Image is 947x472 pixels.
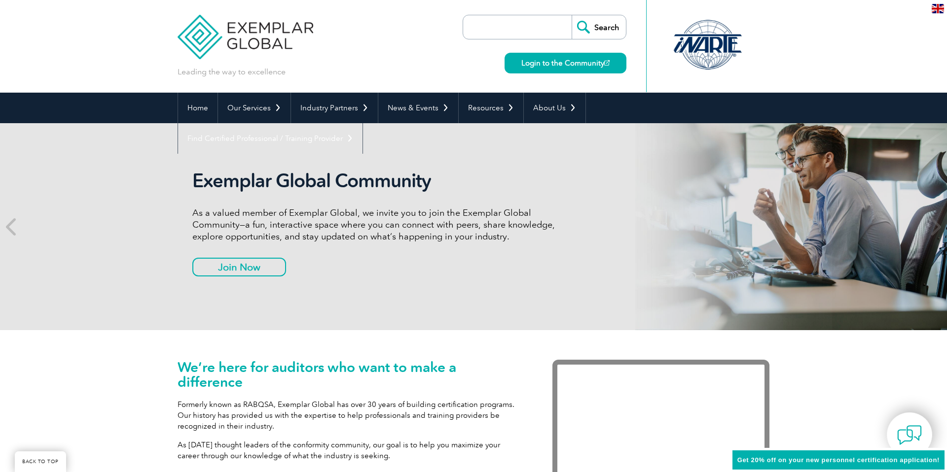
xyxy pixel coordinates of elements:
a: About Us [524,93,585,123]
a: Home [178,93,218,123]
input: Search [572,15,626,39]
h1: We’re here for auditors who want to make a difference [178,360,523,389]
img: en [932,4,944,13]
img: contact-chat.png [897,423,922,447]
a: Login to the Community [505,53,626,73]
h2: Exemplar Global Community [192,169,562,192]
p: As [DATE] thought leaders of the conformity community, our goal is to help you maximize your care... [178,439,523,461]
a: Resources [459,93,523,123]
a: Find Certified Professional / Training Provider [178,123,363,154]
a: Join Now [192,258,286,276]
p: Leading the way to excellence [178,67,286,77]
a: News & Events [378,93,458,123]
img: open_square.png [604,60,610,66]
a: Industry Partners [291,93,378,123]
a: BACK TO TOP [15,451,66,472]
p: Formerly known as RABQSA, Exemplar Global has over 30 years of building certification programs. O... [178,399,523,432]
p: As a valued member of Exemplar Global, we invite you to join the Exemplar Global Community—a fun,... [192,207,562,242]
span: Get 20% off on your new personnel certification application! [737,456,940,464]
a: Our Services [218,93,291,123]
